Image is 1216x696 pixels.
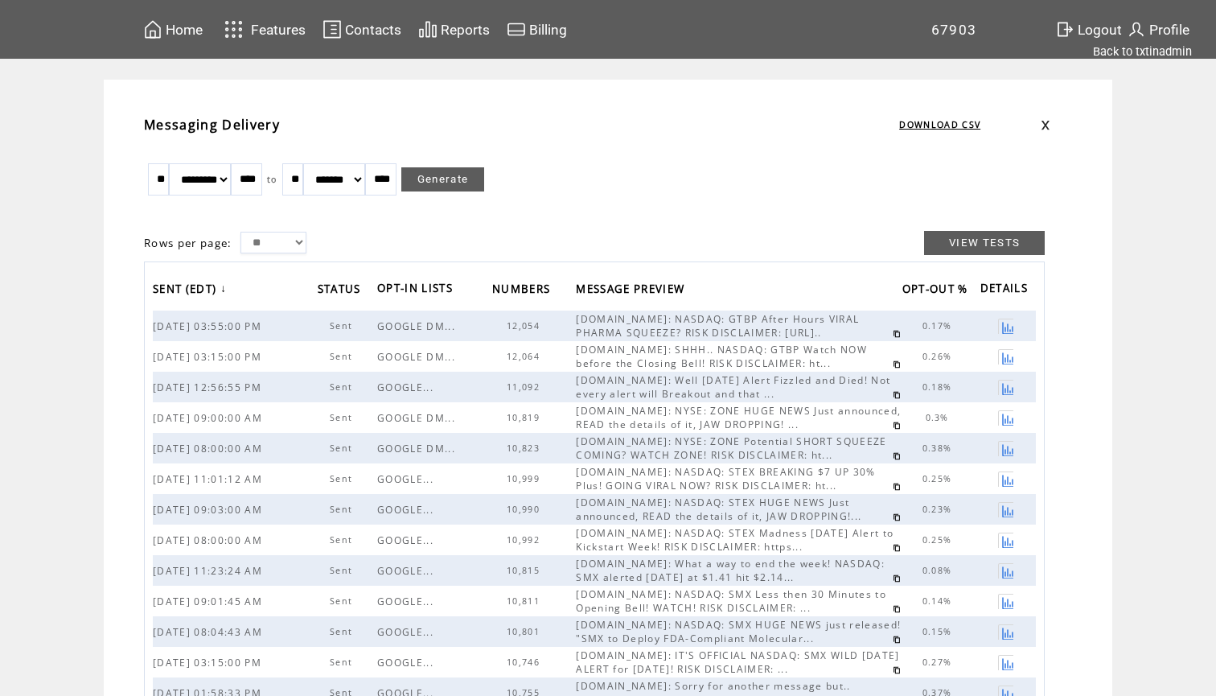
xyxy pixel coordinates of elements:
span: GOOGLE DM... [377,411,459,425]
span: DETAILS [980,277,1032,303]
span: [DOMAIN_NAME]: NASDAQ: SMX Less then 30 Minutes to Opening Bell! WATCH! RISK DISCLAIMER: ... [576,587,886,615]
span: Sent [330,473,356,484]
a: OPT-OUT % [902,277,976,303]
a: Features [217,14,308,45]
span: [DOMAIN_NAME]: NASDAQ: STEX BREAKING $7 UP 30% Plus! GOING VIRAL NOW? RISK DISCLAIMER: ht... [576,465,875,492]
span: [DATE] 09:00:00 AM [153,411,266,425]
span: Messaging Delivery [144,116,280,134]
span: 10,811 [507,595,544,607]
span: [DATE] 03:15:00 PM [153,350,265,364]
span: [DOMAIN_NAME]: NYSE: ZONE HUGE NEWS Just announced, READ the details of it, JAW DROPPING! ... [576,404,901,431]
span: Features [251,22,306,38]
span: GOOGLE... [377,656,438,669]
a: Reports [416,17,492,42]
span: 0.08% [922,565,956,576]
span: 0.27% [922,657,956,668]
span: Sent [330,657,356,668]
span: [DATE] 11:23:24 AM [153,564,266,578]
span: 10,990 [507,504,544,515]
span: [DOMAIN_NAME]: IT'S OFFICIAL NASDAQ: SMX WILD [DATE] ALERT for [DATE]! RISK DISCLAIMER: ... [576,649,899,676]
a: DOWNLOAD CSV [899,119,980,130]
span: GOOGLE... [377,564,438,578]
img: profile.svg [1127,19,1146,39]
span: Sent [330,565,356,576]
span: Sent [330,504,356,515]
span: 11,092 [507,381,544,393]
span: 0.15% [922,626,956,637]
a: MESSAGE PREVIEW [576,277,692,303]
span: 10,819 [507,412,544,423]
span: GOOGLE DM... [377,319,459,333]
img: chart.svg [418,19,438,39]
span: GOOGLE... [377,381,438,394]
span: Sent [330,626,356,637]
span: Rows per page: [144,236,232,250]
span: GOOGLE... [377,472,438,486]
span: to [267,174,277,185]
span: 0.26% [922,351,956,362]
span: 0.17% [922,320,956,332]
span: [DOMAIN_NAME]: SHHH.. NASDAQ: GTBP Watch NOW before the Closing Bell! RISK DISCLAIMER: ht... [576,343,867,370]
a: STATUS [318,277,369,303]
span: [DATE] 09:01:45 AM [153,595,266,608]
span: [DATE] 08:00:00 AM [153,533,266,547]
span: Sent [330,534,356,546]
span: OPT-IN LISTS [377,277,457,303]
span: Logout [1078,22,1122,38]
span: GOOGLE... [377,503,438,517]
span: Contacts [345,22,401,38]
a: Profile [1124,17,1192,42]
span: GOOGLE... [377,533,438,547]
span: GOOGLE DM... [377,350,459,364]
span: 10,815 [507,565,544,576]
a: VIEW TESTS [924,231,1045,255]
span: 12,064 [507,351,544,362]
a: Back to txtinadmin [1093,44,1192,59]
img: home.svg [143,19,162,39]
img: exit.svg [1055,19,1074,39]
span: 12,054 [507,320,544,332]
span: 0.25% [922,534,956,546]
a: Home [141,17,205,42]
span: 10,992 [507,534,544,546]
span: [DOMAIN_NAME]: Well [DATE] Alert Fizzled and Died! Not every alert will Breakout and that ... [576,373,890,401]
span: Billing [529,22,567,38]
span: Sent [330,320,356,332]
a: Generate [401,167,485,192]
a: Billing [504,17,569,42]
span: STATUS [318,278,365,304]
a: Contacts [320,17,404,42]
span: 0.18% [922,381,956,393]
span: 0.38% [922,443,956,454]
a: NUMBERS [492,277,558,303]
span: [DATE] 08:00:00 AM [153,442,266,455]
span: GOOGLE... [377,625,438,639]
span: 0.25% [922,473,956,484]
a: SENT (EDT)↓ [153,277,231,303]
span: [DOMAIN_NAME]: NASDAQ: STEX Madness [DATE] Alert to Kickstart Week! RISK DISCLAIMER: https... [576,526,894,554]
a: Logout [1053,17,1124,42]
span: OPT-OUT % [902,278,972,304]
span: 67903 [931,22,977,38]
span: [DATE] 03:55:00 PM [153,319,265,333]
span: NUMBERS [492,278,554,304]
span: Reports [441,22,490,38]
span: 10,746 [507,657,544,668]
img: features.svg [220,16,248,43]
img: contacts.svg [322,19,342,39]
span: [DATE] 09:03:00 AM [153,503,266,517]
span: Home [166,22,203,38]
span: 0.23% [922,504,956,515]
span: Sent [330,412,356,423]
span: [DATE] 11:01:12 AM [153,472,266,486]
span: [DOMAIN_NAME]: NASDAQ: SMX HUGE NEWS just released! "SMX to Deploy FDA-Compliant Molecular... [576,618,901,645]
span: GOOGLE DM... [377,442,459,455]
span: GOOGLE... [377,595,438,608]
span: 10,999 [507,473,544,484]
span: [DATE] 12:56:55 PM [153,381,265,394]
span: SENT (EDT) [153,278,220,304]
span: Sent [330,443,356,454]
span: 0.14% [922,595,956,607]
span: MESSAGE PREVIEW [576,278,688,304]
span: Sent [330,381,356,393]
